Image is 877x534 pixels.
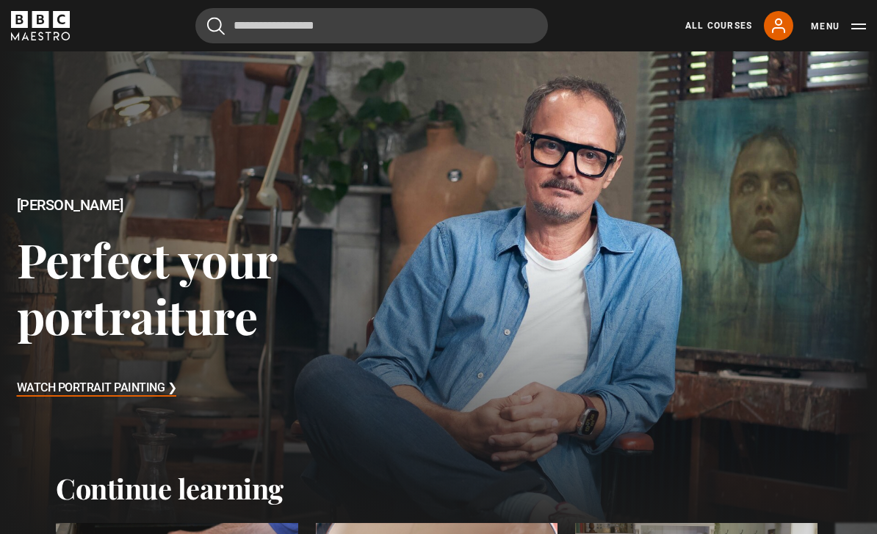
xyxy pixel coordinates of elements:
[11,11,70,40] svg: BBC Maestro
[685,19,752,32] a: All Courses
[17,231,439,344] h3: Perfect your portraiture
[811,19,866,34] button: Toggle navigation
[17,197,439,214] h2: [PERSON_NAME]
[207,17,225,35] button: Submit the search query
[56,472,821,505] h2: Continue learning
[17,378,177,400] h3: Watch Portrait Painting ❯
[195,8,548,43] input: Search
